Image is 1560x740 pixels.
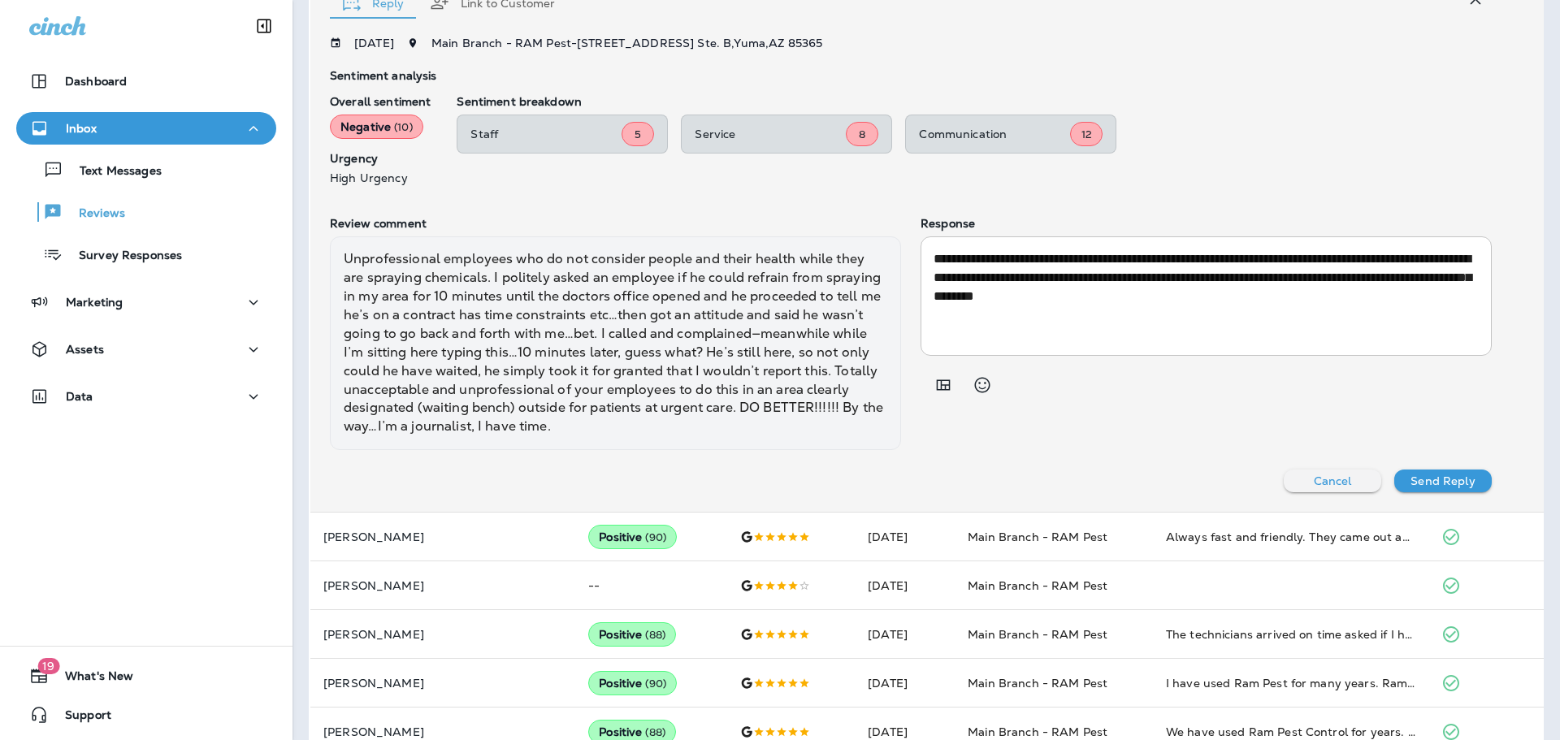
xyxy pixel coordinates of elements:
[16,112,276,145] button: Inbox
[66,296,123,309] p: Marketing
[855,659,955,708] td: [DATE]
[470,128,622,141] p: Staff
[968,530,1107,544] span: Main Branch - RAM Pest
[49,708,111,728] span: Support
[16,660,276,692] button: 19What's New
[49,669,133,689] span: What's New
[855,561,955,610] td: [DATE]
[855,513,955,561] td: [DATE]
[63,206,125,222] p: Reviews
[645,530,666,544] span: ( 90 )
[968,676,1107,690] span: Main Branch - RAM Pest
[241,10,287,42] button: Collapse Sidebar
[588,671,677,695] div: Positive
[66,390,93,403] p: Data
[330,171,431,184] p: High Urgency
[645,628,665,642] span: ( 88 )
[330,115,423,139] div: Negative
[1284,470,1381,492] button: Cancel
[323,530,562,543] p: [PERSON_NAME]
[968,725,1107,739] span: Main Branch - RAM Pest
[1394,470,1492,492] button: Send Reply
[588,622,676,647] div: Positive
[1081,128,1092,141] span: 12
[431,36,822,50] span: Main Branch - RAM Pest - [STREET_ADDRESS] Ste. B , Yuma , AZ 85365
[63,164,162,180] p: Text Messages
[16,699,276,731] button: Support
[968,578,1107,593] span: Main Branch - RAM Pest
[323,628,562,641] p: [PERSON_NAME]
[323,579,562,592] p: [PERSON_NAME]
[330,69,1492,82] p: Sentiment analysis
[354,37,394,50] p: [DATE]
[457,95,1492,108] p: Sentiment breakdown
[966,369,999,401] button: Select an emoji
[330,95,431,108] p: Overall sentiment
[859,128,865,141] span: 8
[1410,474,1475,487] p: Send Reply
[16,195,276,229] button: Reviews
[330,236,901,450] div: Unprofessional employees who do not consider people and their health while they are spraying chem...
[1166,626,1416,643] div: The technicians arrived on time asked if I had any concerns then explained what they were going t...
[330,217,901,230] p: Review comment
[645,725,665,739] span: ( 88 )
[66,343,104,356] p: Assets
[394,120,413,134] span: ( 10 )
[575,561,726,610] td: --
[330,152,431,165] p: Urgency
[1166,675,1416,691] div: I have used Ram Pest for many years. Ram Pest has AIWAYs provided quality , professional service ...
[16,380,276,413] button: Data
[927,369,960,401] button: Add in a premade template
[16,286,276,318] button: Marketing
[65,75,127,88] p: Dashboard
[37,658,59,674] span: 19
[16,333,276,366] button: Assets
[588,525,677,549] div: Positive
[1314,474,1352,487] p: Cancel
[635,128,641,141] span: 5
[323,725,562,738] p: [PERSON_NAME]
[323,677,562,690] p: [PERSON_NAME]
[921,217,1492,230] p: Response
[695,128,846,141] p: Service
[1166,529,1416,545] div: Always fast and friendly. They came out and sprayed. When my wife found a roach a month later the...
[645,677,666,690] span: ( 90 )
[63,249,182,264] p: Survey Responses
[16,237,276,271] button: Survey Responses
[66,122,97,135] p: Inbox
[968,627,1107,642] span: Main Branch - RAM Pest
[855,610,955,659] td: [DATE]
[16,65,276,97] button: Dashboard
[1166,724,1416,740] div: We have used Ram Pest Control for years. Not only have we received great results but the staff is...
[16,153,276,187] button: Text Messages
[919,128,1070,141] p: Communication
